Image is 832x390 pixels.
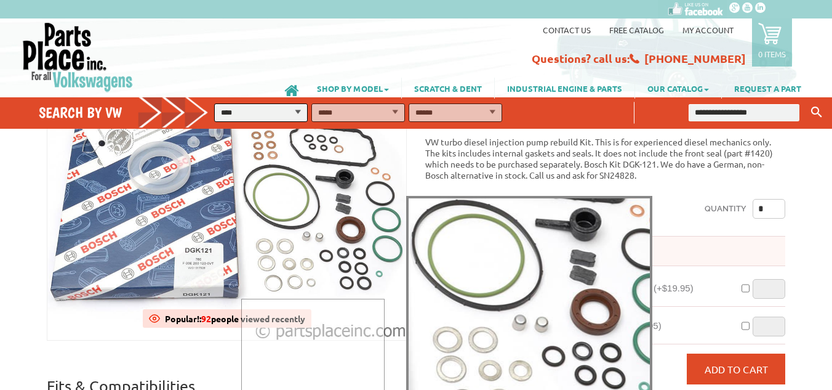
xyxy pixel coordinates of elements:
h4: Search by VW [39,104,217,121]
label: Quantity [705,199,746,219]
img: Parts Place Inc! [22,22,134,92]
a: REQUEST A PART [722,78,814,99]
a: 0 items [752,18,792,67]
p: VW turbo diesel injection pump rebuild Kit. This is for experienced diesel mechanics only. The ki... [425,136,785,181]
a: Contact us [543,25,591,35]
button: Keyword Search [807,102,826,123]
a: OUR CATALOG [635,78,721,99]
span: (+$19.95) [654,283,694,293]
p: 0 items [758,49,786,59]
a: SHOP BY MODEL [305,78,401,99]
a: Free Catalog [609,25,664,35]
a: SCRATCH & DENT [402,78,494,99]
a: My Account [682,25,734,35]
span: Add to Cart [705,363,768,375]
button: Add to Cart [687,354,785,384]
a: INDUSTRIAL ENGINE & PARTS [495,78,634,99]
